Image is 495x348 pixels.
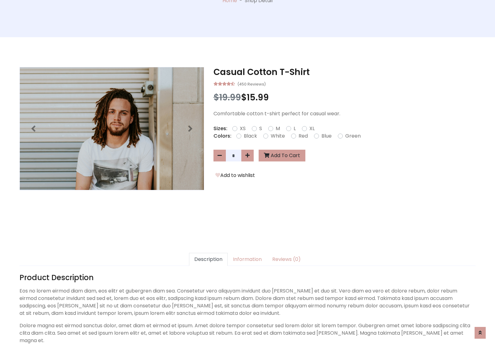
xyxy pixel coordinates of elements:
p: Dolore magna est eirmod sanctus dolor, amet diam et eirmod et ipsum. Amet dolore tempor consetetu... [19,322,476,344]
img: Image [20,67,204,190]
label: Black [244,132,257,140]
label: L [294,125,296,132]
a: Information [228,253,267,266]
label: XS [240,125,246,132]
a: Description [189,253,228,266]
h3: $ [213,92,476,103]
p: Colors: [213,132,231,140]
h3: Casual Cotton T-Shirt [213,67,476,77]
a: Reviews (0) [267,253,306,266]
label: XL [309,125,315,132]
label: M [276,125,280,132]
label: Blue [321,132,332,140]
span: 15.99 [247,91,269,104]
span: $19.99 [213,91,241,104]
button: Add To Cart [259,150,305,161]
p: Comfortable cotton t-shirt perfect for casual wear. [213,110,476,117]
label: Green [345,132,361,140]
label: S [259,125,262,132]
p: Eos no lorem eirmod diam diam, eos elitr et gubergren diam sea. Consetetur vero aliquyam invidunt... [19,287,476,317]
label: White [271,132,285,140]
button: Add to wishlist [213,171,257,179]
label: Red [299,132,308,140]
h4: Product Description [19,273,476,282]
p: Sizes: [213,125,227,132]
small: (450 Reviews) [237,80,266,87]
